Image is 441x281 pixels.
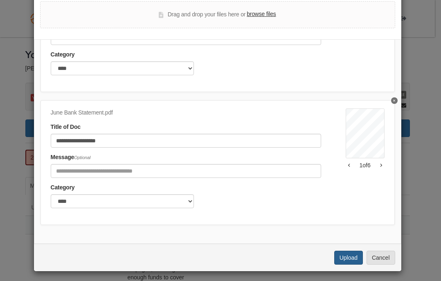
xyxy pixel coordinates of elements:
[346,161,385,169] div: 1 of 6
[159,10,276,20] div: Drag and drop your files here or
[51,108,321,117] div: June Bank Statement.pdf
[51,183,75,192] label: Category
[51,134,321,148] input: Document Title
[367,251,395,265] button: Cancel
[51,50,75,59] label: Category
[51,123,81,132] label: Title of Doc
[247,10,276,19] label: browse files
[391,97,398,104] button: Delete June Bank Statement
[51,194,194,208] select: Category
[51,153,91,162] label: Message
[51,61,194,75] select: Category
[74,155,90,160] span: Optional
[334,251,363,265] button: Upload
[51,164,321,178] input: Include any comments on this document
